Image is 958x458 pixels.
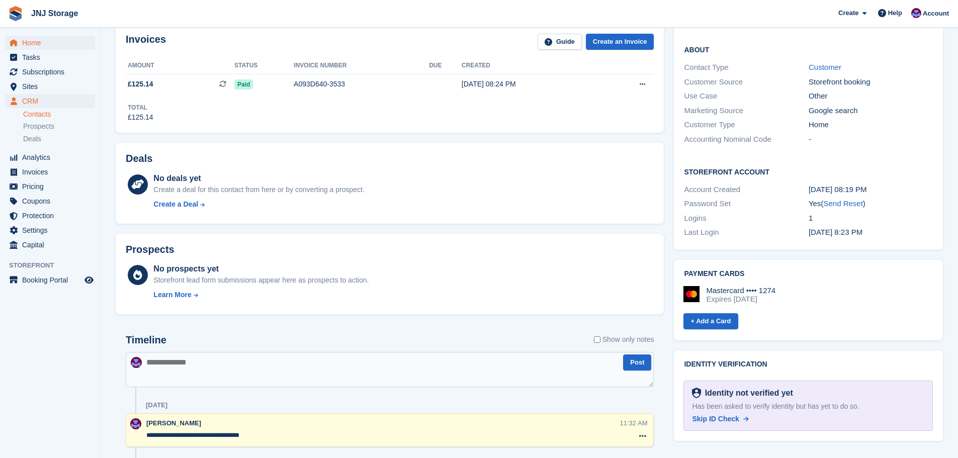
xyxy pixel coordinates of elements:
span: Invoices [22,165,82,179]
div: Accounting Nominal Code [684,134,808,145]
div: [DATE] [146,401,167,409]
span: Pricing [22,179,82,194]
div: Account Created [684,184,808,196]
a: menu [5,36,95,50]
div: Google search [809,105,933,117]
a: menu [5,194,95,208]
a: menu [5,238,95,252]
div: Storefront booking [809,76,933,88]
div: Last Login [684,227,808,238]
div: Yes [809,198,933,210]
h2: Storefront Account [684,166,933,176]
a: Preview store [83,274,95,286]
a: menu [5,65,95,79]
a: Send Reset [823,199,862,208]
span: Storefront [9,260,100,270]
a: Prospects [23,121,95,132]
div: Use Case [684,90,808,102]
div: Marketing Source [684,105,808,117]
time: 2025-08-13 19:23:17 UTC [809,228,862,236]
a: menu [5,223,95,237]
div: No deals yet [153,172,364,185]
a: menu [5,50,95,64]
img: Jonathan Scrase [131,357,142,368]
a: Deals [23,134,95,144]
h2: Deals [126,153,152,164]
input: Show only notes [594,334,600,345]
span: Sites [22,79,82,94]
span: Prospects [23,122,54,131]
span: Settings [22,223,82,237]
span: [PERSON_NAME] [146,419,201,427]
a: menu [5,94,95,108]
a: Guide [538,34,582,50]
span: Paid [234,79,253,89]
a: menu [5,150,95,164]
th: Status [234,58,294,74]
a: menu [5,273,95,287]
div: Mastercard •••• 1274 [706,286,775,295]
div: Total [128,103,153,112]
div: Has been asked to verify identity but has yet to do so. [692,401,924,412]
a: Learn More [153,290,369,300]
a: menu [5,165,95,179]
a: Skip ID Check [692,414,748,424]
a: menu [5,79,95,94]
th: Amount [126,58,234,74]
span: Help [888,8,902,18]
th: Created [462,58,600,74]
th: Due [429,58,462,74]
span: Home [22,36,82,50]
a: JNJ Storage [27,5,82,22]
a: Create a Deal [153,199,364,210]
img: Identity Verification Ready [692,388,701,399]
h2: About [684,44,933,54]
div: Logins [684,213,808,224]
span: ( ) [821,199,865,208]
div: - [809,134,933,145]
th: Invoice number [294,58,429,74]
div: Storefront lead form submissions appear here as prospects to action. [153,275,369,286]
span: Analytics [22,150,82,164]
div: Customer Type [684,119,808,131]
div: £125.14 [128,112,153,123]
div: Expires [DATE] [706,295,775,304]
a: Customer [809,63,841,71]
span: Create [838,8,858,18]
span: Subscriptions [22,65,82,79]
a: Contacts [23,110,95,119]
a: menu [5,179,95,194]
span: £125.14 [128,79,153,89]
div: Learn More [153,290,191,300]
span: Capital [22,238,82,252]
span: CRM [22,94,82,108]
label: Show only notes [594,334,654,345]
div: 1 [809,213,933,224]
h2: Identity verification [684,360,933,369]
span: Protection [22,209,82,223]
span: Coupons [22,194,82,208]
div: Create a Deal [153,199,198,210]
div: [DATE] 08:24 PM [462,79,600,89]
img: stora-icon-8386f47178a22dfd0bd8f6a31ec36ba5ce8667c1dd55bd0f319d3a0aa187defe.svg [8,6,23,21]
span: Tasks [22,50,82,64]
div: Create a deal for this contact from here or by converting a prospect. [153,185,364,195]
div: Identity not verified yet [701,387,793,399]
h2: Timeline [126,334,166,346]
span: Booking Portal [22,273,82,287]
div: Customer Source [684,76,808,88]
img: Mastercard Logo [683,286,700,302]
div: Home [809,119,933,131]
span: Account [923,9,949,19]
span: Deals [23,134,41,144]
div: [DATE] 08:19 PM [809,184,933,196]
button: Post [623,354,651,371]
h2: Prospects [126,244,175,255]
div: No prospects yet [153,263,369,275]
img: Jonathan Scrase [911,8,921,18]
h2: Invoices [126,34,166,50]
a: menu [5,209,95,223]
img: Jonathan Scrase [130,418,141,429]
a: + Add a Card [683,313,738,330]
div: Other [809,90,933,102]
